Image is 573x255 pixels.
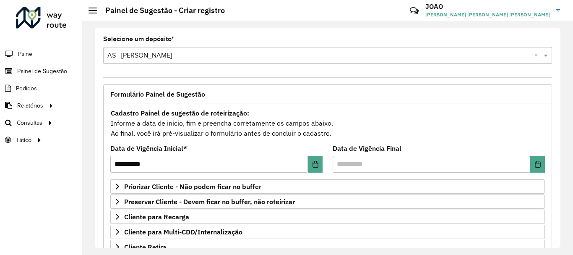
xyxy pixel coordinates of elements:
span: Consultas [17,118,42,127]
a: Preservar Cliente - Devem ficar no buffer, não roteirizar [110,195,545,209]
button: Choose Date [530,156,545,173]
span: Relatórios [17,101,43,110]
span: Clear all [534,50,542,60]
a: Cliente Retira [110,240,545,254]
label: Selecione um depósito [103,34,174,44]
span: Painel de Sugestão [17,67,67,76]
div: Informe a data de inicio, fim e preencha corretamente os campos abaixo. Ao final, você irá pré-vi... [110,108,545,139]
span: Cliente para Recarga [124,213,189,220]
a: Cliente para Recarga [110,210,545,224]
span: Preservar Cliente - Devem ficar no buffer, não roteirizar [124,198,295,205]
h3: JOAO [425,3,550,11]
span: Cliente para Multi-CDD/Internalização [124,229,242,235]
label: Data de Vigência Final [333,143,401,153]
span: Priorizar Cliente - Não podem ficar no buffer [124,183,261,190]
span: Pedidos [16,84,37,93]
span: Painel [18,50,34,58]
button: Choose Date [308,156,323,173]
label: Data de Vigência Inicial [110,143,187,153]
span: Cliente Retira [124,244,167,250]
span: Formulário Painel de Sugestão [110,91,205,97]
a: Priorizar Cliente - Não podem ficar no buffer [110,179,545,194]
strong: Cadastro Painel de sugestão de roteirização: [111,109,249,117]
span: Tático [16,136,31,145]
h2: Painel de Sugestão - Criar registro [97,6,225,15]
a: Contato Rápido [405,2,423,20]
a: Cliente para Multi-CDD/Internalização [110,225,545,239]
span: [PERSON_NAME] [PERSON_NAME] [PERSON_NAME] [425,11,550,18]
